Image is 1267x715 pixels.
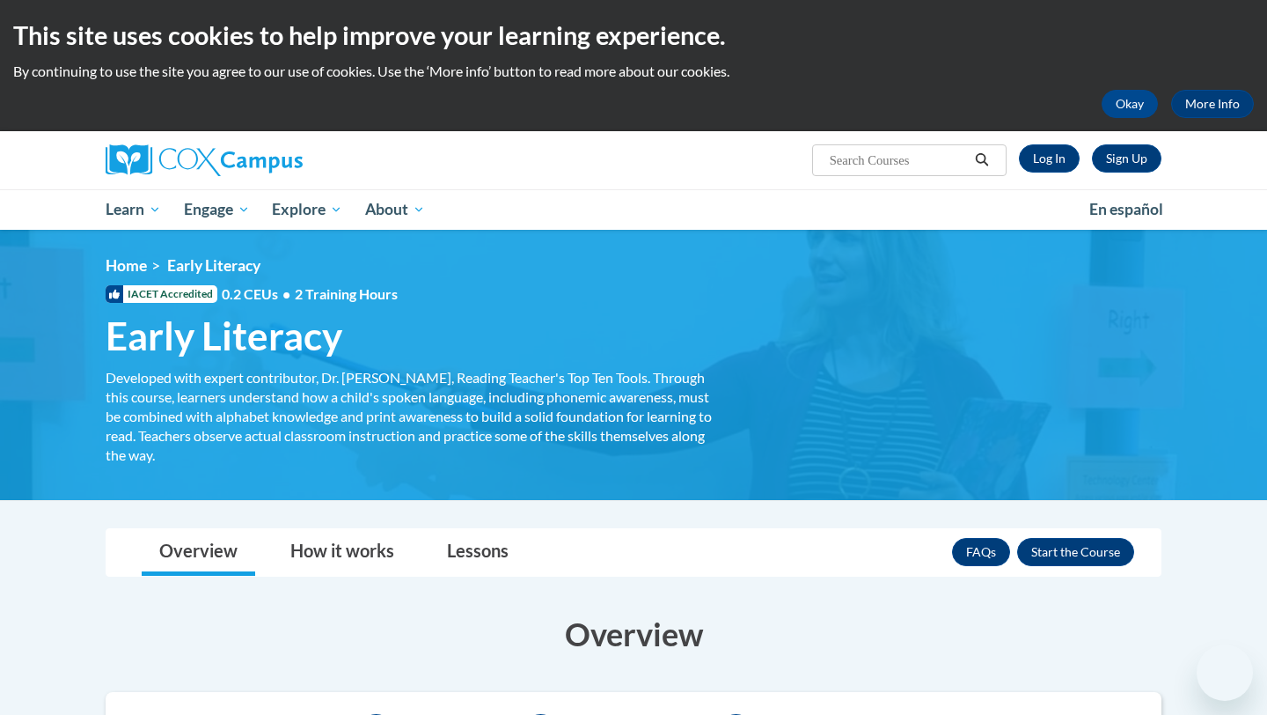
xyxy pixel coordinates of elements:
img: Cox Campus [106,144,303,176]
h2: This site uses cookies to help improve your learning experience. [13,18,1254,53]
a: Cox Campus [106,144,440,176]
button: Okay [1102,90,1158,118]
span: Learn [106,199,161,220]
div: Developed with expert contributor, Dr. [PERSON_NAME], Reading Teacher's Top Ten Tools. Through th... [106,368,713,465]
a: About [354,189,436,230]
iframe: Button to launch messaging window [1197,645,1253,701]
input: Search Courses [828,150,969,171]
span: IACET Accredited [106,285,217,303]
p: By continuing to use the site you agree to our use of cookies. Use the ‘More info’ button to read... [13,62,1254,81]
span: About [365,199,425,220]
a: Engage [172,189,261,230]
span: 2 Training Hours [295,285,398,302]
a: Home [106,256,147,275]
h3: Overview [106,612,1161,656]
a: Explore [260,189,354,230]
span: Explore [272,199,342,220]
a: Learn [94,189,172,230]
span: 0.2 CEUs [222,284,398,304]
a: More Info [1171,90,1254,118]
button: Enroll [1017,538,1134,566]
a: Overview [142,529,255,576]
span: Early Literacy [106,313,342,359]
span: • [282,285,290,302]
span: En español [1089,200,1163,218]
a: Register [1092,144,1161,173]
span: Early Literacy [167,256,260,275]
a: How it works [273,529,412,576]
a: Lessons [429,529,526,576]
span: Engage [184,199,250,220]
a: Log In [1019,144,1080,173]
a: En español [1078,191,1175,228]
a: FAQs [952,538,1010,566]
div: Main menu [79,189,1188,230]
button: Search [969,150,995,171]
